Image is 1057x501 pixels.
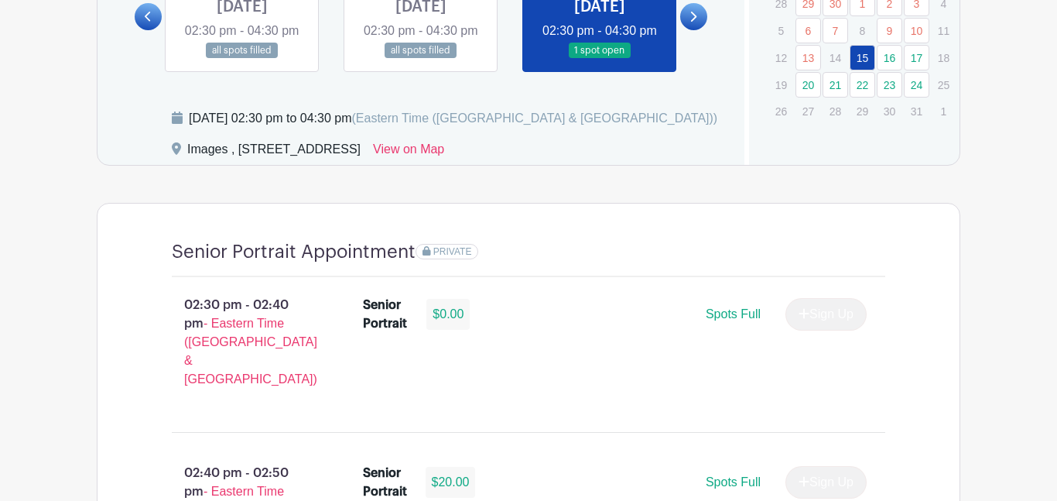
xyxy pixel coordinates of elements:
[373,140,444,165] a: View on Map
[706,307,761,321] span: Spots Full
[768,46,794,70] p: 12
[877,99,902,123] p: 30
[904,18,929,43] a: 10
[823,46,848,70] p: 14
[189,109,717,128] div: [DATE] 02:30 pm to 04:30 pm
[147,290,338,395] p: 02:30 pm - 02:40 pm
[877,18,902,43] a: 9
[931,73,956,97] p: 25
[187,140,361,165] div: Images , [STREET_ADDRESS]
[363,296,409,333] div: Senior Portrait
[850,99,875,123] p: 29
[823,72,848,98] a: 21
[823,18,848,43] a: 7
[706,475,761,489] span: Spots Full
[931,46,956,70] p: 18
[795,99,821,123] p: 27
[904,99,929,123] p: 31
[931,99,956,123] p: 1
[850,19,875,43] p: 8
[172,241,416,263] h4: Senior Portrait Appointment
[877,45,902,70] a: 16
[850,45,875,70] a: 15
[795,18,821,43] a: 6
[184,317,317,386] span: - Eastern Time ([GEOGRAPHIC_DATA] & [GEOGRAPHIC_DATA])
[795,45,821,70] a: 13
[363,464,407,501] div: Senior Portrait
[433,246,472,257] span: PRIVATE
[877,72,902,98] a: 23
[768,73,794,97] p: 19
[351,112,717,125] span: (Eastern Time ([GEOGRAPHIC_DATA] & [GEOGRAPHIC_DATA]))
[795,72,821,98] a: 20
[426,467,476,498] div: $20.00
[768,19,794,43] p: 5
[426,299,470,330] div: $0.00
[904,45,929,70] a: 17
[768,99,794,123] p: 26
[931,19,956,43] p: 11
[823,99,848,123] p: 28
[904,72,929,98] a: 24
[850,72,875,98] a: 22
